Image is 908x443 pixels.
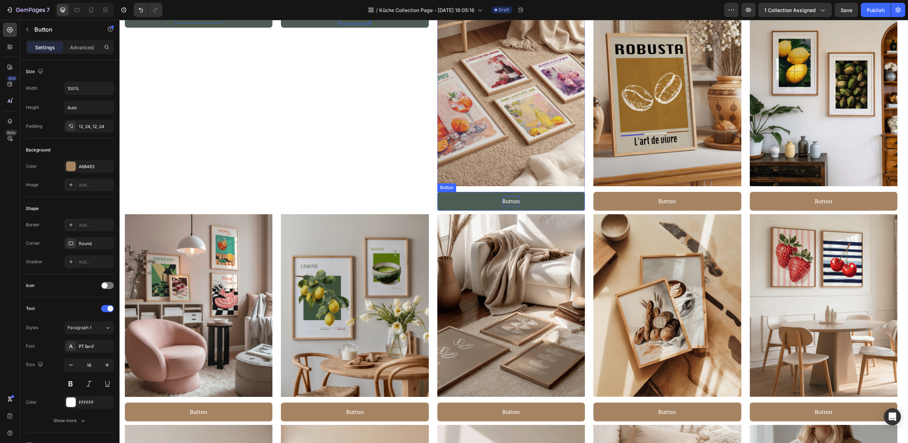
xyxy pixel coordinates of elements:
div: Padding [26,123,42,129]
div: Shadow [26,259,42,265]
button: Save [835,3,858,17]
div: Styles [26,325,38,331]
div: Size [26,360,45,370]
div: Text [26,305,35,312]
div: Add... [79,222,112,228]
a: Image Title [474,194,621,377]
p: 7 [46,6,50,14]
div: Color [26,399,37,405]
p: Button [539,176,557,187]
img: Alt Image [5,194,153,377]
div: Button [319,165,335,171]
p: Advanced [70,44,94,51]
a: Image Title [161,194,309,377]
div: Undo/Redo [134,3,162,17]
div: FFFFFF [79,399,112,406]
button: <p>Button</p> [630,383,778,402]
img: Alt Image [630,194,778,377]
p: Button [34,25,95,34]
p: Button [539,387,557,397]
button: <p>Button</p> [5,383,153,402]
p: Button [227,387,244,397]
div: 450 [7,76,17,81]
button: <p>Button</p> [161,383,309,402]
p: Button [695,176,713,187]
button: <p>Button</p> [318,383,465,402]
input: Auto [65,101,113,114]
div: Background [26,147,50,153]
p: Button [695,387,713,397]
div: Width [26,85,38,92]
img: Alt Image [161,194,309,377]
div: PT Serif [79,343,112,350]
span: Paragraph 1 [67,325,92,331]
p: Button [383,176,400,187]
div: A68463 [79,164,112,170]
div: Shape [26,205,39,212]
div: Round [79,240,112,247]
div: Corner [26,240,40,247]
div: Open Intercom Messenger [884,408,901,425]
button: <p>Button</p> [474,172,621,191]
div: Add... [79,259,112,265]
div: Publish [867,6,885,14]
p: Button [383,387,400,397]
div: Font [26,343,35,349]
button: Publish [861,3,891,17]
button: Show more [26,414,114,427]
img: Alt Image [318,194,465,377]
div: 12, 24, 12, 24 [79,123,112,130]
div: Show more [54,417,87,424]
button: 1 collection assigned [758,3,832,17]
img: Alt Image [474,194,621,377]
button: <p>Button</p> [318,172,465,191]
p: Button [70,387,88,397]
div: Border [26,222,40,228]
span: Draft [499,7,509,13]
input: Auto [65,82,113,95]
div: Icon [26,282,34,289]
div: Add... [79,182,112,188]
p: Settings [35,44,55,51]
span: / [376,6,378,14]
button: <p>Button</p> [474,383,621,402]
a: Image Title [5,194,153,377]
iframe: Design area [120,20,908,443]
a: Image Title [318,194,465,377]
div: Image [26,182,38,188]
a: Image Title [630,194,778,377]
div: Color [26,163,37,170]
div: Size [26,67,45,77]
div: Beta [5,130,17,135]
span: Save [841,7,852,13]
div: Height [26,104,39,111]
span: 1 collection assigned [764,6,816,14]
button: 7 [3,3,53,17]
button: <p>Button</p> [630,172,778,191]
button: Paragraph 1 [64,321,114,334]
span: Küche Collection Page - [DATE] 18:05:16 [379,6,475,14]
